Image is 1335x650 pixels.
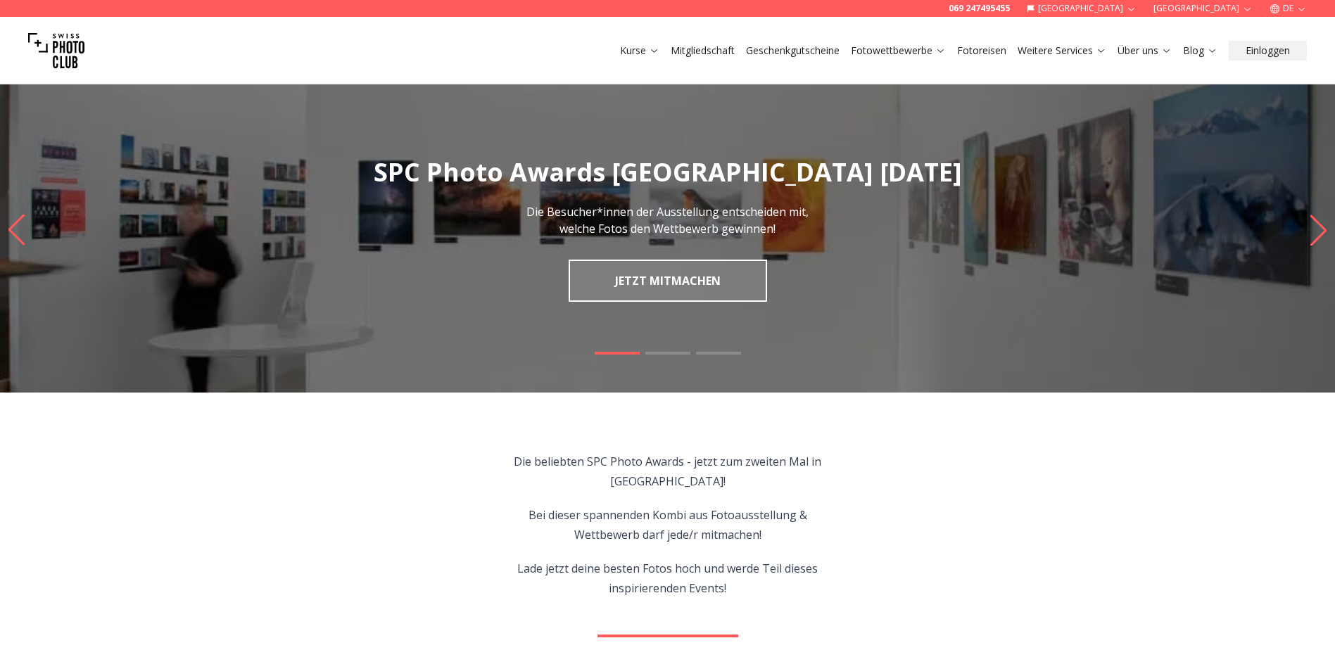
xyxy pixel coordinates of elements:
button: Geschenkgutscheine [740,41,845,60]
a: Über uns [1118,44,1172,58]
a: Weitere Services [1018,44,1106,58]
button: Über uns [1112,41,1177,60]
p: Die Besucher*innen der Ausstellung entscheiden mit, welche Fotos den Wettbewerb gewinnen! [510,203,825,237]
p: Bei dieser spannenden Kombi aus Fotoausstellung & Wettbewerb darf jede/r mitmachen! [507,505,828,544]
button: Fotoreisen [951,41,1012,60]
button: Fotowettbewerbe [845,41,951,60]
a: Fotowettbewerbe [851,44,946,58]
p: Lade jetzt deine besten Fotos hoch und werde Teil dieses inspirierenden Events! [507,559,828,598]
a: Mitgliedschaft [671,44,735,58]
a: Fotoreisen [957,44,1006,58]
button: Kurse [614,41,665,60]
a: JETZT MITMACHEN [569,260,767,302]
a: Kurse [620,44,659,58]
button: Blog [1177,41,1223,60]
button: Mitgliedschaft [665,41,740,60]
button: Weitere Services [1012,41,1112,60]
a: Geschenkgutscheine [746,44,840,58]
img: Swiss photo club [28,23,84,79]
a: Blog [1183,44,1217,58]
p: Die beliebten SPC Photo Awards - jetzt zum zweiten Mal in [GEOGRAPHIC_DATA]! [507,452,828,491]
button: Einloggen [1229,41,1307,60]
a: 069 247495455 [949,3,1010,14]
